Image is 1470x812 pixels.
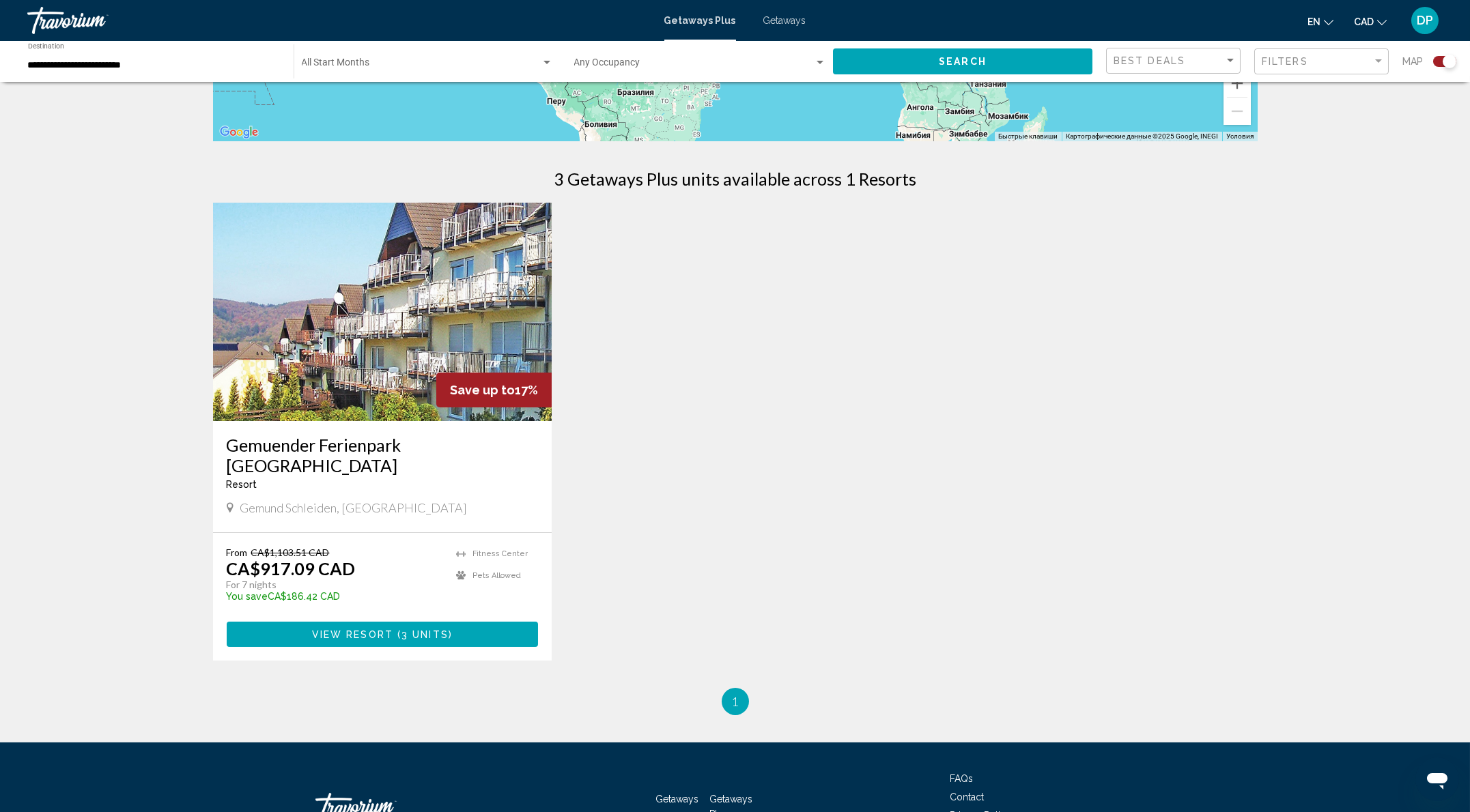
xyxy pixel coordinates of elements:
span: CAD [1354,16,1374,27]
a: Travorium [27,7,651,34]
p: For 7 nights [227,579,443,591]
a: Условия [1226,132,1254,140]
a: Contact [950,792,985,802]
button: Быстрые клавиши [998,132,1058,141]
img: 1667E01X.jpg [213,203,552,421]
a: Getaways [763,15,806,26]
span: View Resort [312,629,393,640]
span: From [227,547,248,558]
span: Resort [227,479,257,490]
ul: Pagination [213,688,1258,715]
span: CA$1,103.51 CAD [251,547,330,558]
span: Save up to [450,383,515,397]
span: Filters [1262,56,1308,67]
span: ( ) [393,629,453,640]
button: Search [833,48,1092,74]
p: CA$186.42 CAD [227,591,443,602]
button: User Menu [1407,6,1443,35]
a: Открыть эту область в Google Картах (в новом окне) [216,124,262,141]
span: Pets Allowed [472,571,521,580]
p: CA$917.09 CAD [227,558,356,579]
span: Map [1402,52,1423,71]
span: 3 units [401,629,449,640]
a: FAQs [950,773,974,784]
iframe: Кнопка запуска окна обмена сообщениями [1415,757,1459,801]
mat-select: Sort by [1114,55,1236,67]
span: Best Deals [1114,55,1185,66]
span: Search [939,57,987,68]
span: en [1308,16,1320,27]
h1: 3 Getaways Plus units available across 1 Resorts [554,169,916,189]
button: Уменьшить [1224,98,1251,125]
button: View Resort(3 units) [227,622,539,647]
span: You save [227,591,268,602]
span: Gemund Schleiden, [GEOGRAPHIC_DATA] [240,500,468,515]
button: Увеличить [1224,70,1251,97]
span: DP [1417,14,1433,27]
a: Getaways [656,794,699,804]
div: 17% [436,373,552,407]
a: Gemuender Ferienpark [GEOGRAPHIC_DATA] [227,435,539,476]
button: Filter [1254,48,1389,76]
button: Change language [1308,12,1333,31]
span: Картографические данные ©2025 Google, INEGI [1066,132,1218,140]
button: Change currency [1354,12,1387,31]
span: 1 [732,694,739,709]
img: Google [216,124,262,141]
span: Fitness Center [472,549,528,558]
a: Getaways Plus [664,15,736,26]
